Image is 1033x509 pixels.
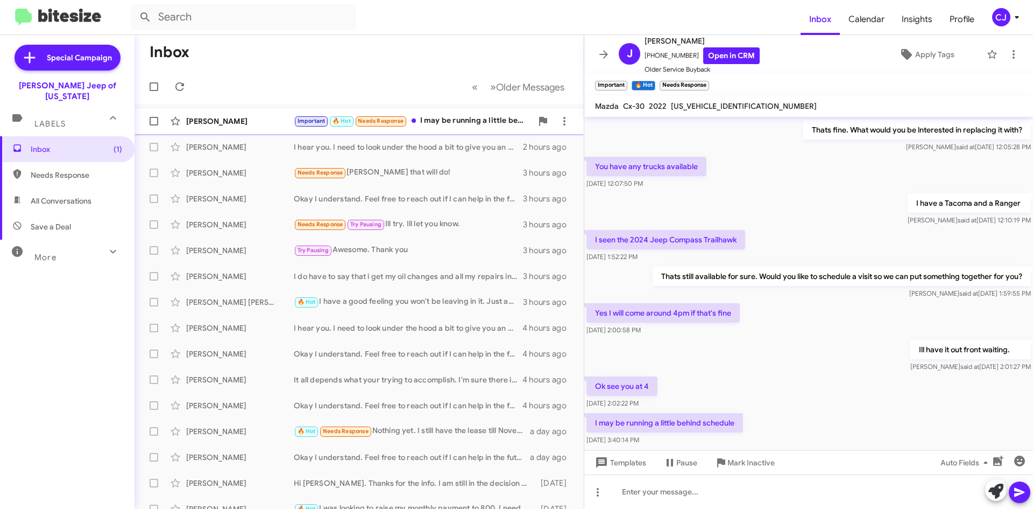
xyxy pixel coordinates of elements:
[15,45,121,71] a: Special Campaign
[586,376,657,396] p: Ok see you at 4
[31,144,122,155] span: Inbox
[660,81,709,90] small: Needs Response
[523,168,575,178] div: 3 hours ago
[186,374,294,385] div: [PERSON_NAME]
[959,289,978,297] span: said at
[186,400,294,411] div: [PERSON_NAME]
[522,374,575,385] div: 4 hours ago
[992,8,1010,26] div: CJ
[186,193,294,204] div: [PERSON_NAME]
[465,76,484,98] button: Previous
[294,374,522,385] div: It all depends what your trying to accomplish. I'm sure there is some negative equity so it depen...
[586,303,740,323] p: Yes I will come around 4pm if that's fine
[294,271,523,282] div: I do have to say that i get my oil changes and all my repairs in your service department. They ar...
[47,52,112,63] span: Special Campaign
[523,297,575,308] div: 3 hours ago
[645,47,760,64] span: [PHONE_NUMBER]
[522,323,575,333] div: 4 hours ago
[893,4,941,35] a: Insights
[595,81,627,90] small: Important
[871,45,981,64] button: Apply Tags
[298,221,343,228] span: Needs Response
[294,348,522,359] div: Okay I understand. Feel free to reach out if I can help in the future!👍
[627,45,633,62] span: J
[523,142,575,152] div: 2 hours ago
[941,4,983,35] span: Profile
[586,157,706,176] p: You have any trucks available
[655,453,706,472] button: Pause
[940,453,992,472] span: Auto Fields
[595,101,619,111] span: Mazda
[298,247,329,254] span: Try Pausing
[294,193,523,204] div: Okay I understand. Feel free to reach out if I can help in the future!👍
[496,81,564,93] span: Older Messages
[186,297,294,308] div: [PERSON_NAME] [PERSON_NAME]
[294,425,530,437] div: Nothing yet. I still have the lease till November
[523,193,575,204] div: 3 hours ago
[908,216,1031,224] span: [PERSON_NAME] [DATE] 12:10:19 PM
[34,253,56,262] span: More
[586,399,639,407] span: [DATE] 2:02:22 PM
[31,196,91,206] span: All Conversations
[671,101,817,111] span: [US_VEHICLE_IDENTIFICATION_NUMBER]
[956,143,975,151] span: said at
[676,453,697,472] span: Pause
[649,101,667,111] span: 2022
[294,244,523,256] div: Awesome. Thank you
[522,348,575,359] div: 4 hours ago
[632,81,655,90] small: 🔥 Hot
[584,453,655,472] button: Templates
[586,326,641,334] span: [DATE] 2:00:58 PM
[114,144,122,155] span: (1)
[294,452,530,463] div: Okay I understand. Feel free to reach out if I can help in the future!👍
[350,221,381,228] span: Try Pausing
[932,453,1001,472] button: Auto Fields
[294,400,522,411] div: Okay I understand. Feel free to reach out if I can help in the future!👍
[186,478,294,489] div: [PERSON_NAME]
[586,253,638,261] span: [DATE] 1:52:22 PM
[186,426,294,437] div: [PERSON_NAME]
[484,76,571,98] button: Next
[186,142,294,152] div: [PERSON_NAME]
[294,218,523,231] div: Ill try. Ill let you know.
[586,230,745,249] p: I seen the 2024 Jeep Compass Trailhawk
[703,47,760,64] a: Open in CRM
[358,117,404,124] span: Needs Response
[298,117,326,124] span: Important
[801,4,840,35] a: Inbox
[472,80,478,94] span: «
[645,34,760,47] span: [PERSON_NAME]
[906,143,1031,151] span: [PERSON_NAME] [DATE] 12:05:28 PM
[150,44,189,61] h1: Inbox
[186,168,294,178] div: [PERSON_NAME]
[910,340,1031,359] p: Ill have it out front waiting.
[522,400,575,411] div: 4 hours ago
[530,452,575,463] div: a day ago
[31,170,122,180] span: Needs Response
[645,64,760,75] span: Older Service Buyback
[983,8,1021,26] button: CJ
[727,453,775,472] span: Mark Inactive
[908,193,1031,213] p: I have a Tacoma and a Ranger
[186,323,294,333] div: [PERSON_NAME]
[958,216,977,224] span: said at
[586,436,639,444] span: [DATE] 3:40:14 PM
[623,101,645,111] span: Cx-30
[803,120,1031,140] p: Thats fine. What would you be lnterested in replacing it with?
[523,271,575,282] div: 3 hours ago
[294,478,535,489] div: Hi [PERSON_NAME]. Thanks for the info. I am still in the decision making process.
[186,245,294,256] div: [PERSON_NAME]
[294,166,523,179] div: [PERSON_NAME] that will do!
[294,115,532,127] div: I may be running a little behind schedule
[294,323,522,333] div: I hear you. I need to look under the hood a bit to give you an exact number. It's absolutely wort...
[586,179,643,187] span: [DATE] 12:07:50 PM
[34,119,66,129] span: Labels
[840,4,893,35] a: Calendar
[915,45,954,64] span: Apply Tags
[530,426,575,437] div: a day ago
[323,428,369,435] span: Needs Response
[490,80,496,94] span: »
